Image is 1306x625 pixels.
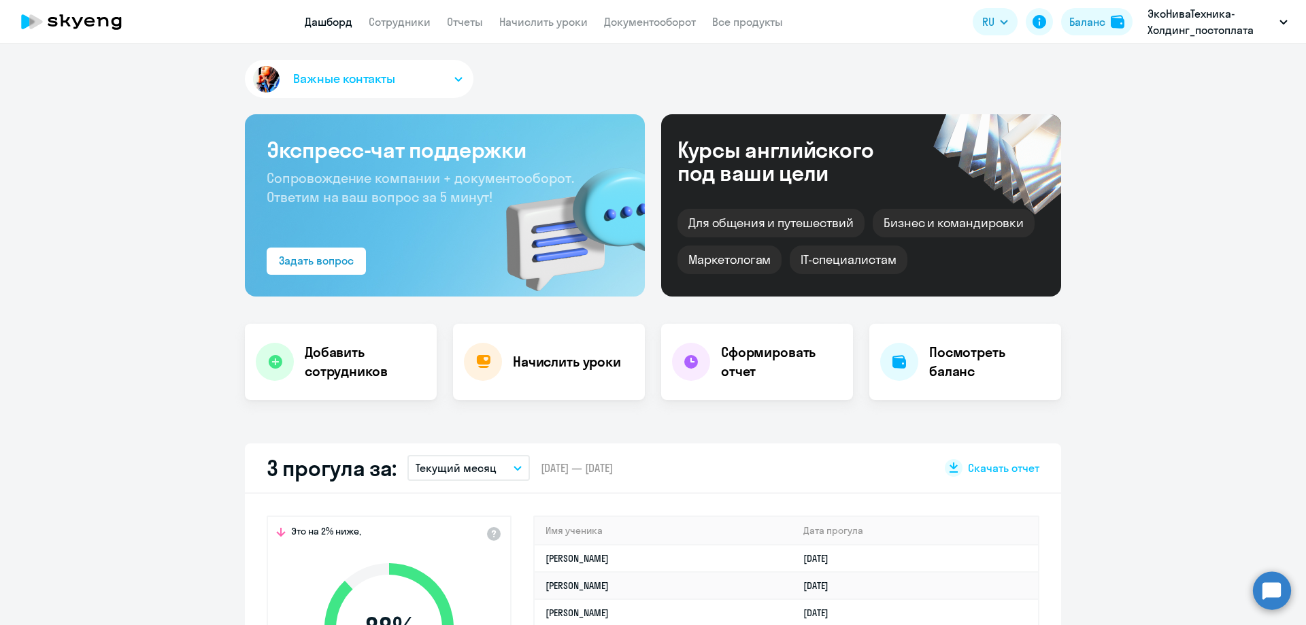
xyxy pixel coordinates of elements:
div: Бизнес и командировки [873,209,1035,237]
h2: 3 прогула за: [267,454,397,482]
a: Отчеты [447,15,483,29]
a: [PERSON_NAME] [546,579,609,592]
div: Задать вопрос [279,252,354,269]
p: Текущий месяц [416,460,497,476]
a: Начислить уроки [499,15,588,29]
a: Документооборот [604,15,696,29]
a: [DATE] [803,552,839,564]
img: bg-img [486,143,645,297]
img: balance [1111,15,1124,29]
div: Для общения и путешествий [677,209,865,237]
h4: Посмотреть баланс [929,343,1050,381]
a: [PERSON_NAME] [546,607,609,619]
th: Имя ученика [535,517,792,545]
button: ЭкоНиваТехника-Холдинг_постоплата 2025 год, ЭКОНИВАТЕХНИКА-ХОЛДИНГ, ООО [1141,5,1294,38]
span: RU [982,14,994,30]
a: [PERSON_NAME] [546,552,609,564]
div: IT-специалистам [790,246,907,274]
h4: Начислить уроки [513,352,621,371]
span: Сопровождение компании + документооборот. Ответим на ваш вопрос за 5 минут! [267,169,574,205]
p: ЭкоНиваТехника-Холдинг_постоплата 2025 год, ЭКОНИВАТЕХНИКА-ХОЛДИНГ, ООО [1148,5,1274,38]
span: Это на 2% ниже, [291,525,361,541]
span: [DATE] — [DATE] [541,460,613,475]
div: Маркетологам [677,246,782,274]
h4: Добавить сотрудников [305,343,426,381]
button: Текущий месяц [407,455,530,481]
img: avatar [250,63,282,95]
a: [DATE] [803,607,839,619]
h3: Экспресс-чат поддержки [267,136,623,163]
a: [DATE] [803,579,839,592]
button: RU [973,8,1018,35]
h4: Сформировать отчет [721,343,842,381]
a: Сотрудники [369,15,431,29]
button: Задать вопрос [267,248,366,275]
th: Дата прогула [792,517,1038,545]
a: Все продукты [712,15,783,29]
div: Баланс [1069,14,1105,30]
div: Курсы английского под ваши цели [677,138,910,184]
a: Дашборд [305,15,352,29]
span: Скачать отчет [968,460,1039,475]
button: Важные контакты [245,60,473,98]
span: Важные контакты [293,70,395,88]
button: Балансbalance [1061,8,1133,35]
